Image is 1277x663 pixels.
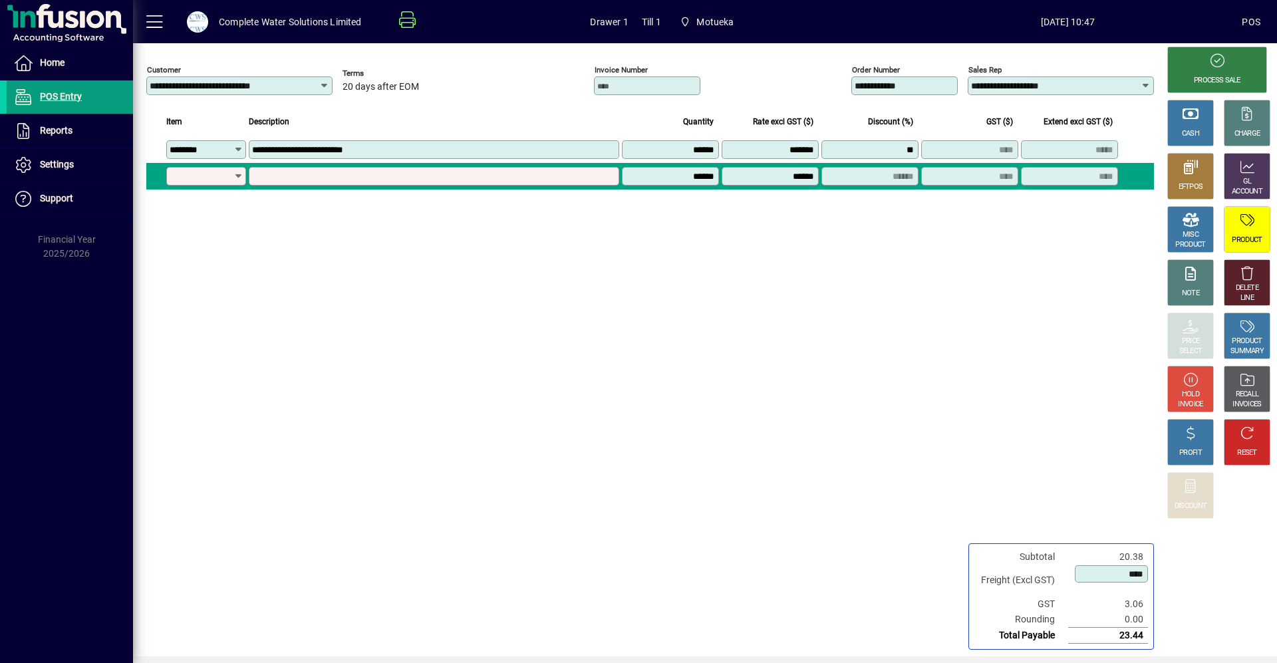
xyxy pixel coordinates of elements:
span: Home [40,57,65,68]
div: Complete Water Solutions Limited [219,11,362,33]
div: RESET [1237,448,1257,458]
div: DISCOUNT [1175,501,1206,511]
td: Total Payable [974,628,1068,644]
span: Drawer 1 [590,11,628,33]
button: Profile [176,10,219,34]
mat-label: Order number [852,65,900,74]
div: PRODUCT [1175,240,1205,250]
div: SELECT [1179,346,1203,356]
td: Rounding [974,612,1068,628]
span: GST ($) [986,114,1013,129]
td: Freight (Excl GST) [974,565,1068,597]
div: NOTE [1182,289,1199,299]
mat-label: Customer [147,65,181,74]
div: DELETE [1236,283,1258,293]
span: Item [166,114,182,129]
span: Quantity [683,114,714,129]
div: HOLD [1182,390,1199,400]
div: CHARGE [1234,129,1260,139]
div: INVOICE [1178,400,1203,410]
span: Settings [40,159,74,170]
div: LINE [1240,293,1254,303]
span: Description [249,114,289,129]
a: Reports [7,114,133,148]
a: Home [7,47,133,80]
mat-label: Invoice number [595,65,648,74]
div: GL [1243,177,1252,187]
span: Terms [343,69,422,78]
span: Motueka [696,11,734,33]
div: PRICE [1182,336,1200,346]
div: PROCESS SALE [1194,76,1240,86]
div: CASH [1182,129,1199,139]
div: PROFIT [1179,448,1202,458]
div: SUMMARY [1230,346,1264,356]
span: Discount (%) [868,114,913,129]
mat-label: Sales rep [968,65,1002,74]
a: Settings [7,148,133,182]
span: Support [40,193,73,203]
span: 20 days after EOM [343,82,419,92]
div: ACCOUNT [1232,187,1262,197]
div: PRODUCT [1232,235,1262,245]
td: 0.00 [1068,612,1148,628]
td: GST [974,597,1068,612]
td: 3.06 [1068,597,1148,612]
td: 20.38 [1068,549,1148,565]
div: MISC [1183,230,1199,240]
span: POS Entry [40,91,82,102]
div: INVOICES [1232,400,1261,410]
div: POS [1242,11,1260,33]
span: Rate excl GST ($) [753,114,813,129]
td: Subtotal [974,549,1068,565]
div: RECALL [1236,390,1259,400]
a: Support [7,182,133,215]
span: Till 1 [642,11,661,33]
span: Reports [40,125,72,136]
td: 23.44 [1068,628,1148,644]
div: EFTPOS [1179,182,1203,192]
span: Extend excl GST ($) [1044,114,1113,129]
span: Motueka [674,10,740,34]
div: PRODUCT [1232,336,1262,346]
span: [DATE] 10:47 [893,11,1242,33]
